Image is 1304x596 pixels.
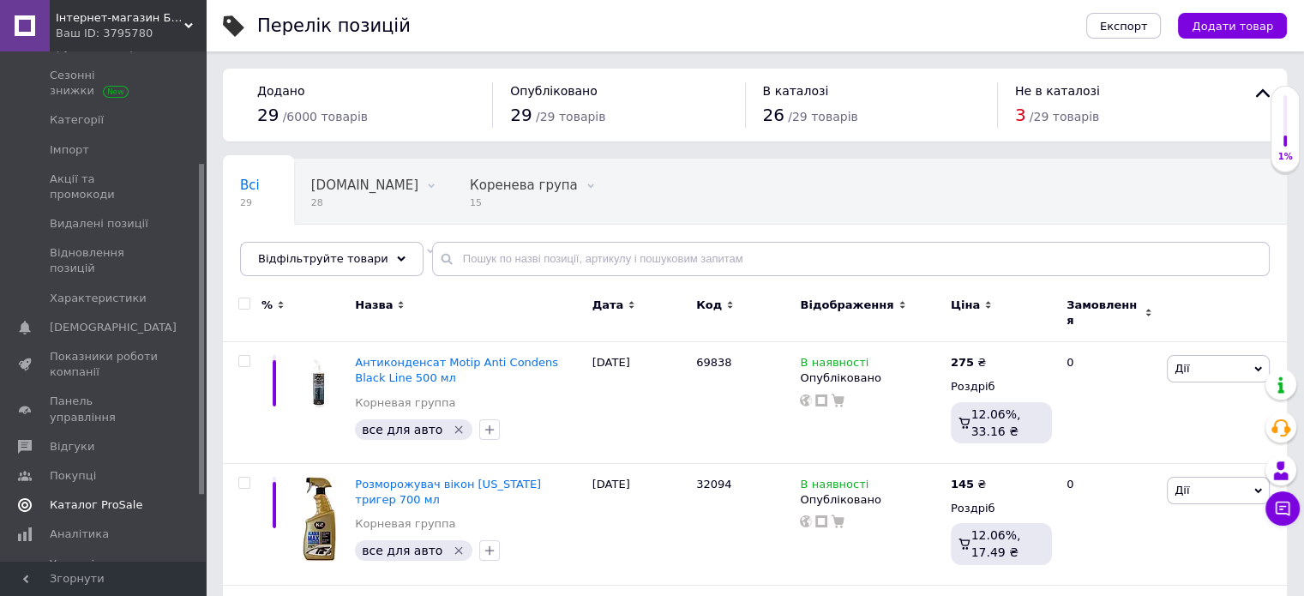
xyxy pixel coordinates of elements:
span: / 29 товарів [1030,110,1100,123]
a: Корневая группа [355,395,455,411]
span: Додати товар [1192,20,1273,33]
div: 0 [1056,342,1163,464]
div: Роздріб [951,379,1052,394]
span: Відфільтруйте товари [258,252,388,265]
span: Замовлення [1067,298,1140,328]
span: [DOMAIN_NAME] [311,178,418,193]
button: Додати товар [1178,13,1287,39]
span: [DEMOGRAPHIC_DATA] [50,320,177,335]
a: Розморожувач вікон [US_STATE] тригер 700 мл [355,478,541,506]
span: 29 [257,105,279,125]
a: Антиконденсат Motip Anti Condens Black Line 500 мл [355,356,558,384]
span: 26 [763,105,784,125]
span: Дії [1175,362,1189,375]
button: Експорт [1086,13,1162,39]
a: Корневая группа [355,516,455,532]
span: Характеристики [50,291,147,306]
svg: Видалити мітку [452,544,466,557]
span: Аналітика [50,527,109,542]
span: 28 [311,196,418,209]
div: Опубліковано [800,492,941,508]
span: Каталог ProSale [50,497,142,513]
span: 69838 [696,356,731,369]
b: 145 [951,478,974,491]
div: [DATE] [588,342,692,464]
img: Розморожувач вікон Alaska тригер 700 мл [303,477,336,561]
img: Антиконденсат Motip Anti Condens Black Line 500 мл [291,355,346,410]
span: Додано [257,84,304,98]
span: Управління сайтом [50,557,159,587]
div: Перелік позицій [257,17,411,35]
span: В наявності [800,478,868,496]
span: Категорії [50,112,104,128]
span: / 6000 товарів [283,110,368,123]
span: 32094 [696,478,731,491]
span: Не відображаються в ка... [240,243,418,258]
span: Покупці [50,468,96,484]
span: Не в каталозі [1015,84,1100,98]
span: Ціна [951,298,980,313]
b: 275 [951,356,974,369]
span: В наявності [800,356,868,374]
span: В каталозі [763,84,829,98]
span: / 29 товарів [788,110,858,123]
span: Опубліковано [510,84,598,98]
span: Відображення [800,298,893,313]
span: / 29 товарів [536,110,606,123]
span: Всі [240,178,260,193]
span: все для авто [362,423,442,436]
span: Інтернет-магазин Бімбер [56,10,184,26]
span: 12.06%, 33.16 ₴ [971,407,1021,438]
span: Показники роботи компанії [50,349,159,380]
span: Відгуки [50,439,94,455]
div: ₴ [951,477,986,492]
span: 29 [240,196,260,209]
div: 1% [1271,151,1299,163]
svg: Видалити мітку [452,423,466,436]
span: все для авто [362,544,442,557]
span: 29 [510,105,532,125]
span: Експорт [1100,20,1148,33]
span: 3 [1015,105,1026,125]
span: 15 [470,196,578,209]
span: Сезонні знижки [50,68,159,99]
div: Не відображаються в каталозі ProSale [223,225,452,290]
span: Акції та промокоди [50,172,159,202]
div: 0 [1056,463,1163,585]
div: Ваш ID: 3795780 [56,26,206,41]
span: Коренева група [470,178,578,193]
span: Дата [592,298,624,313]
button: Чат з покупцем [1265,491,1300,526]
input: Пошук по назві позиції, артикулу і пошуковим запитам [432,242,1270,276]
div: ₴ [951,355,986,370]
span: Імпорт [50,142,89,158]
div: Опубліковано [800,370,941,386]
span: 12.06%, 17.49 ₴ [971,528,1021,559]
span: Відновлення позицій [50,245,159,276]
span: Назва [355,298,393,313]
div: [DATE] [588,463,692,585]
div: Роздріб [951,501,1052,516]
span: Код [696,298,722,313]
span: Панель управління [50,394,159,424]
span: % [261,298,273,313]
span: Дії [1175,484,1189,497]
span: Видалені позиції [50,216,148,232]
